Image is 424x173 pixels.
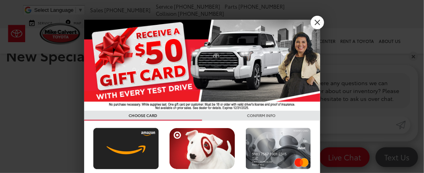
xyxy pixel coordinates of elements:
[91,128,161,169] img: amazoncard.png
[202,111,320,121] h3: CONFIRM INFO
[243,128,313,169] img: mastercard.png
[167,128,237,169] img: targetcard.png
[84,111,202,121] h3: CHOOSE CARD
[84,20,320,111] img: 55838_top_625864.jpg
